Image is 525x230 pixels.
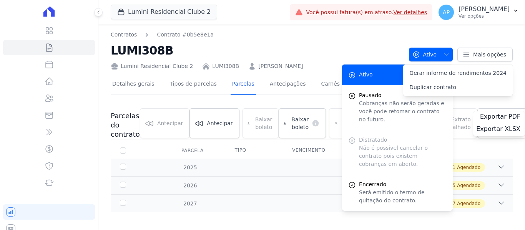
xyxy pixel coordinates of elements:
nav: Breadcrumb [111,31,214,39]
span: Baixar boleto [289,116,309,131]
span: Ativo [359,71,373,79]
a: Detalhes gerais [111,74,156,95]
span: Ativo [412,48,437,61]
span: Exportar PDF [480,113,520,121]
span: Agendado [457,200,480,207]
a: Encerrado Será emitido o termo de quitação do contrato. [342,174,453,211]
button: Lumini Residencial Clube 2 [111,5,217,19]
th: Valor [341,142,398,159]
a: Contrato #0b5e8e1a [157,31,214,39]
a: Tipos de parcelas [168,74,218,95]
a: Duplicar contrato [403,80,513,94]
a: [PERSON_NAME] [258,62,303,70]
span: Mais opções [473,51,506,58]
h2: LUMI308B [111,42,403,59]
a: Mais opções [457,48,513,61]
a: LUMI308B [212,62,239,70]
p: [PERSON_NAME] [459,5,510,13]
button: Pausado Cobranças não serão geradas e você pode retomar o contrato no futuro. [342,85,453,130]
h3: Parcelas do contrato [111,111,140,139]
a: Carnês [319,74,341,95]
button: Ativo [409,48,453,61]
p: Ver opções [459,13,510,19]
a: Gerar informe de rendimentos 2024 [403,66,513,80]
span: Pausado [359,91,447,99]
span: Encerrado [359,180,447,189]
p: Cobranças não serão geradas e você pode retomar o contrato no futuro. [359,99,447,124]
span: Você possui fatura(s) em atraso. [306,8,427,17]
span: Antecipar [207,119,233,127]
span: Agendado [457,182,480,189]
a: Exportar XLSX [476,125,522,134]
a: Antecipar [189,108,239,138]
a: Exportar PDF [480,113,522,122]
nav: Breadcrumb [111,31,403,39]
p: Será emitido o termo de quitação do contrato. [359,189,447,205]
a: Ver detalhes [394,9,427,15]
th: Tipo [226,142,283,159]
th: Vencimento [283,142,340,159]
a: Antecipações [268,74,307,95]
a: Baixar boleto [279,108,326,138]
a: Contratos [111,31,137,39]
div: Parcela [172,143,213,158]
span: Agendado [457,164,480,171]
span: AP [443,10,450,15]
button: AP [PERSON_NAME] Ver opções [432,2,525,23]
span: Exportar XLSX [476,125,520,133]
a: Parcelas [231,74,256,95]
div: Lumini Residencial Clube 2 [111,62,193,70]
